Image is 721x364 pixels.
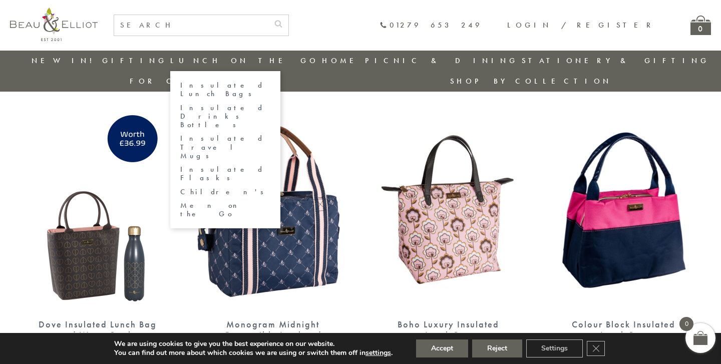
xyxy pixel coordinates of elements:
a: Insulated Drinks Bottles [180,104,270,130]
a: Insulated Travel Mugs [180,134,270,160]
a: Picnic & Dining [365,56,518,66]
a: 0 [690,16,711,35]
a: Colour Block Insulated Lunch Bag Colour Block Insulated Lunch Bag £19.99 [546,109,701,359]
img: Boho Luxury Insulated Lunch Bag [371,109,526,309]
div: Monogram Midnight Convertible Insulated Lunch Bag [213,319,333,350]
img: logo [10,8,98,41]
a: Men on the Go [180,201,270,219]
a: Shop by collection [450,76,612,86]
span: 0 [679,317,693,331]
a: For Children [130,76,251,86]
button: Accept [416,339,468,357]
a: Dove Insulated Lunch Bag and Water Bottle Dove Insulated Lunch Bag and Water Bottle £29.99 [20,109,175,359]
button: settings [366,348,391,357]
a: Lunch On The Go [170,56,318,66]
a: Insulated Lunch Bags [180,81,270,99]
a: Login / Register [507,20,655,30]
a: Gifting [102,56,167,66]
a: New in! [32,56,99,66]
input: SEARCH [114,15,268,36]
a: Home [322,56,362,66]
div: Colour Block Insulated Lunch Bag [563,319,683,340]
a: Boho Luxury Insulated Lunch Bag Boho Luxury Insulated Lunch Bag £19.99 [371,109,526,359]
p: You can find out more about which cookies we are using or switch them off in . [114,348,393,357]
a: Insulated Flasks [180,165,270,183]
div: Boho Luxury Insulated Lunch Bag [388,319,508,340]
a: Stationery & Gifting [522,56,709,66]
a: 01279 653 249 [380,21,482,30]
button: Reject [472,339,522,357]
button: Settings [526,339,583,357]
a: Children's [180,188,270,196]
button: Close GDPR Cookie Banner [587,341,605,356]
img: Dove Insulated Lunch Bag and Water Bottle [20,109,175,309]
div: Dove Insulated Lunch Bag and Water Bottle [38,319,158,340]
p: We are using cookies to give you the best experience on our website. [114,339,393,348]
img: Colour Block Insulated Lunch Bag [546,109,701,309]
